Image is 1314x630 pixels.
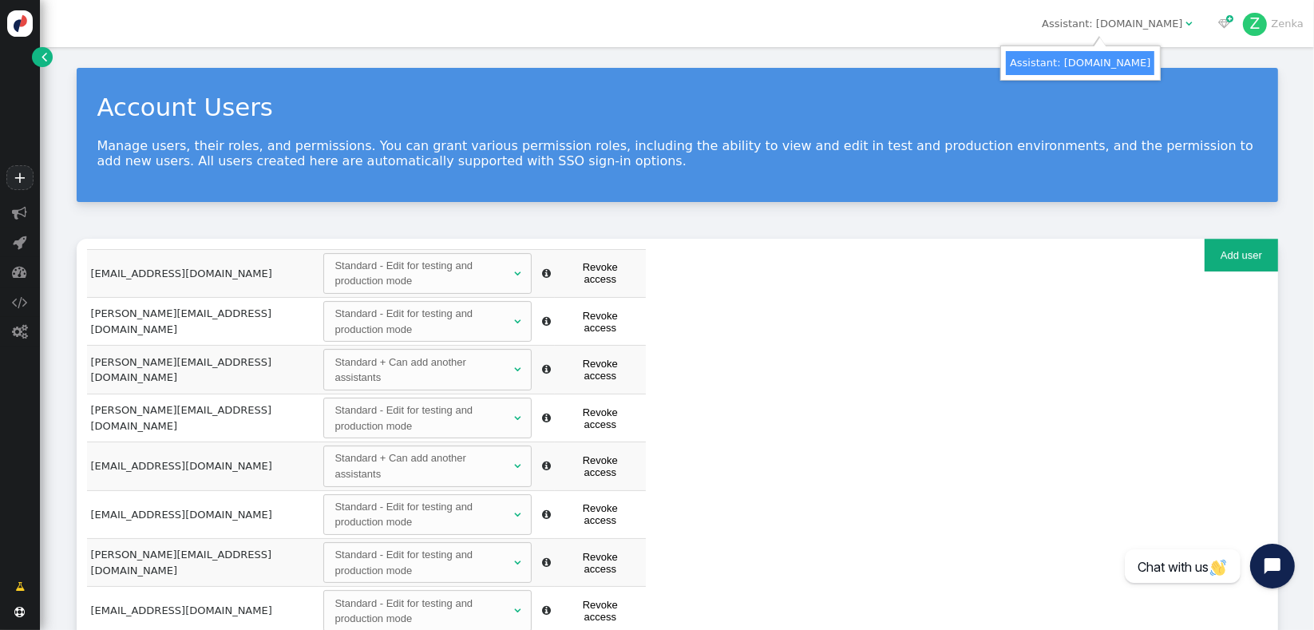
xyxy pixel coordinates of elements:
[542,509,551,520] span: 
[14,235,27,250] span: 
[87,490,320,538] td: [EMAIL_ADDRESS][DOMAIN_NAME]
[542,316,551,327] span: 
[514,268,520,279] span: 
[559,306,641,338] button: Revoke access
[514,461,520,471] span: 
[559,354,641,386] button: Revoke access
[13,264,28,279] span: 
[542,413,551,423] span: 
[87,538,320,586] td: [PERSON_NAME][EMAIL_ADDRESS][DOMAIN_NAME]
[542,461,551,471] span: 
[6,165,34,190] a: +
[15,579,25,595] span: 
[87,298,320,346] td: [PERSON_NAME][EMAIL_ADDRESS][DOMAIN_NAME]
[97,138,1257,168] p: Manage users, their roles, and permissions. You can grant various permission roles, including the...
[334,499,511,530] div: Standard - Edit for testing and production mode
[334,306,511,337] div: Standard - Edit for testing and production mode
[13,205,28,220] span: 
[334,258,511,289] div: Standard - Edit for testing and production mode
[542,268,551,279] span: 
[42,49,47,65] span: 
[334,450,511,481] div: Standard + Can add another assistants
[514,509,520,520] span: 
[334,402,511,434] div: Standard - Edit for testing and production mode
[7,10,34,37] img: logo-icon.svg
[559,257,641,289] button: Revoke access
[514,364,520,374] span: 
[1042,16,1182,32] div: Assistant: [DOMAIN_NAME]
[542,364,551,374] span: 
[334,355,511,386] div: Standard + Can add another assistants
[542,557,551,568] span: 
[5,573,35,600] a: 
[514,605,520,616] span: 
[334,547,511,578] div: Standard - Edit for testing and production mode
[12,324,28,339] span: 
[1218,18,1230,29] span: 
[1205,239,1277,271] button: Add user
[1243,18,1304,30] a: ZZenka
[559,402,641,434] button: Revoke access
[542,605,551,616] span: 
[87,249,320,297] td: [EMAIL_ADDRESS][DOMAIN_NAME]
[87,346,320,394] td: [PERSON_NAME][EMAIL_ADDRESS][DOMAIN_NAME]
[559,595,641,627] button: Revoke access
[514,316,520,327] span: 
[559,498,641,530] button: Revoke access
[514,557,520,568] span: 
[559,450,641,482] button: Revoke access
[97,89,1257,125] div: Account Users
[87,442,320,490] td: [EMAIL_ADDRESS][DOMAIN_NAME]
[87,394,320,442] td: [PERSON_NAME][EMAIL_ADDRESS][DOMAIN_NAME]
[514,413,520,423] span: 
[559,546,641,578] button: Revoke access
[32,47,52,67] a: 
[1006,51,1154,75] td: Assistant: [DOMAIN_NAME]
[15,607,26,617] span: 
[1243,13,1267,37] div: Z
[1186,18,1193,29] span: 
[12,295,28,310] span: 
[334,596,511,627] div: Standard - Edit for testing and production mode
